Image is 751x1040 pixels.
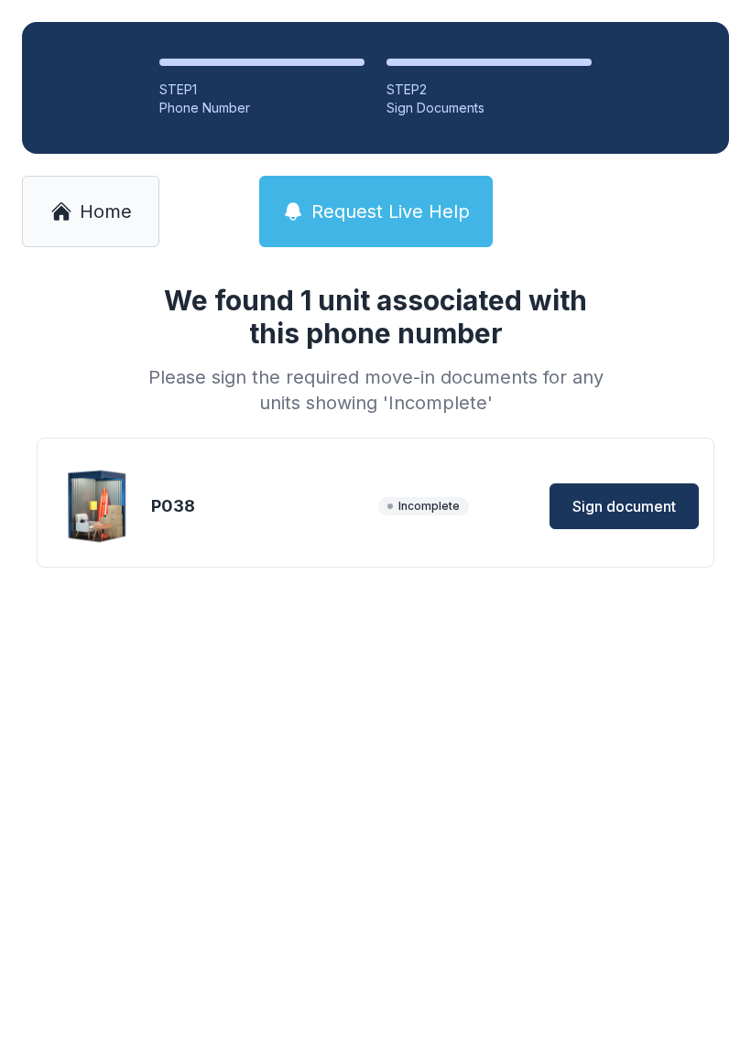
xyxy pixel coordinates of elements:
div: STEP 2 [386,81,592,99]
div: Please sign the required move-in documents for any units showing 'Incomplete' [141,364,610,416]
div: STEP 1 [159,81,365,99]
span: Request Live Help [311,199,470,224]
h1: We found 1 unit associated with this phone number [141,284,610,350]
div: P038 [151,493,371,519]
span: Home [80,199,132,224]
span: Sign document [572,495,676,517]
div: Phone Number [159,99,365,117]
div: Sign Documents [386,99,592,117]
span: Incomplete [378,497,469,515]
